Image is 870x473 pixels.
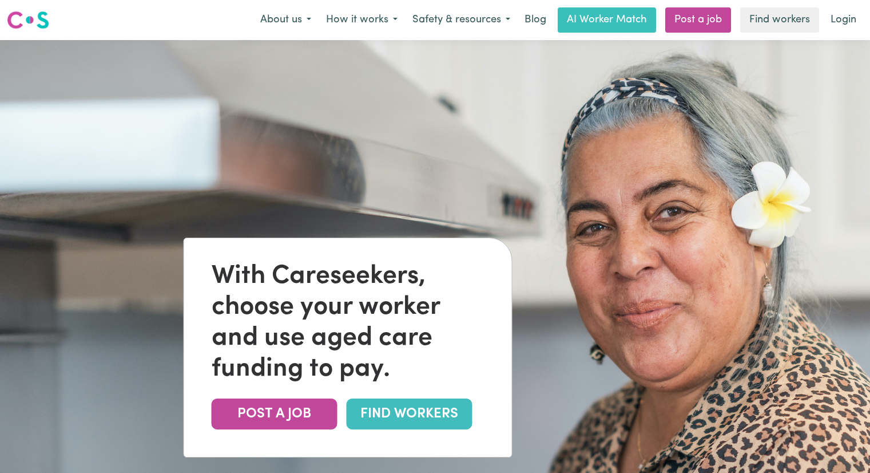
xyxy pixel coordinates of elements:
a: Blog [518,7,553,33]
a: Post a job [665,7,731,33]
img: Careseekers logo [7,10,49,30]
a: AI Worker Match [558,7,656,33]
a: POST A JOB [212,399,337,429]
a: Login [824,7,863,33]
button: About us [253,8,319,32]
a: Find workers [740,7,819,33]
a: FIND WORKERS [347,399,472,429]
button: Safety & resources [405,8,518,32]
a: Careseekers logo [7,7,49,33]
button: How it works [319,8,405,32]
div: With Careseekers, choose your worker and use aged care funding to pay. [212,261,484,385]
iframe: Button to launch messaging window [824,427,861,464]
